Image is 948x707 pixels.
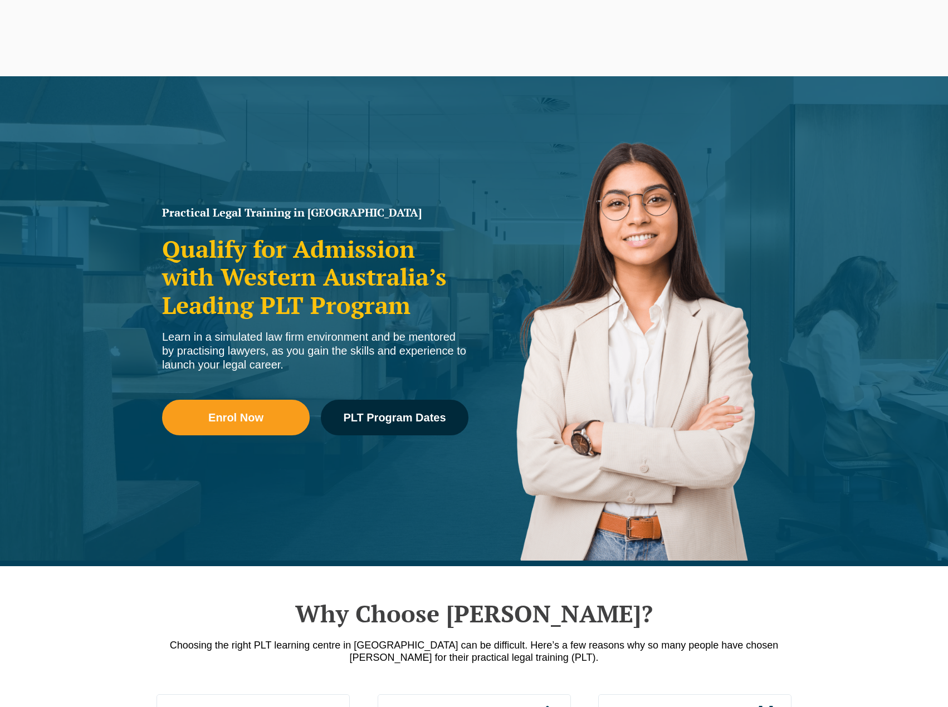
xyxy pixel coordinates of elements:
[162,207,468,218] h1: Practical Legal Training in [GEOGRAPHIC_DATA]
[162,235,468,319] h2: Qualify for Admission with Western Australia’s Leading PLT Program
[321,400,468,435] a: PLT Program Dates
[343,412,446,423] span: PLT Program Dates
[162,330,468,372] div: Learn in a simulated law firm environment and be mentored by practising lawyers, as you gain the ...
[157,600,791,627] h2: Why Choose [PERSON_NAME]?
[208,412,263,423] span: Enrol Now
[162,400,310,435] a: Enrol Now
[157,639,791,664] p: Choosing the right PLT learning centre in [GEOGRAPHIC_DATA] can be difficult. Here’s a few reason...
